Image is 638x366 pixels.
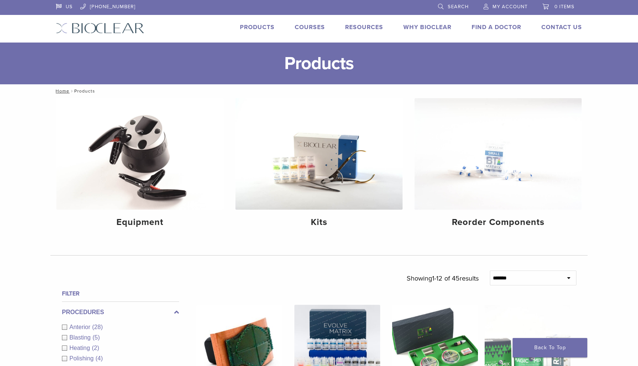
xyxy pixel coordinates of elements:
[240,24,275,31] a: Products
[69,345,92,351] span: Heating
[472,24,521,31] a: Find A Doctor
[56,98,223,210] img: Equipment
[96,355,103,362] span: (4)
[53,88,69,94] a: Home
[415,98,582,210] img: Reorder Components
[62,308,179,317] label: Procedures
[69,324,92,330] span: Anterior
[448,4,469,10] span: Search
[69,355,96,362] span: Polishing
[295,24,325,31] a: Courses
[69,334,93,341] span: Blasting
[56,98,223,234] a: Equipment
[93,334,100,341] span: (5)
[241,216,397,229] h4: Kits
[415,98,582,234] a: Reorder Components
[541,24,582,31] a: Contact Us
[432,274,460,282] span: 1-12 of 45
[513,338,587,357] a: Back To Top
[345,24,383,31] a: Resources
[235,98,403,210] img: Kits
[69,89,74,93] span: /
[407,270,479,286] p: Showing results
[92,324,103,330] span: (28)
[403,24,451,31] a: Why Bioclear
[420,216,576,229] h4: Reorder Components
[62,216,218,229] h4: Equipment
[492,4,528,10] span: My Account
[92,345,99,351] span: (2)
[235,98,403,234] a: Kits
[554,4,575,10] span: 0 items
[50,84,588,98] nav: Products
[56,23,144,34] img: Bioclear
[62,289,179,298] h4: Filter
